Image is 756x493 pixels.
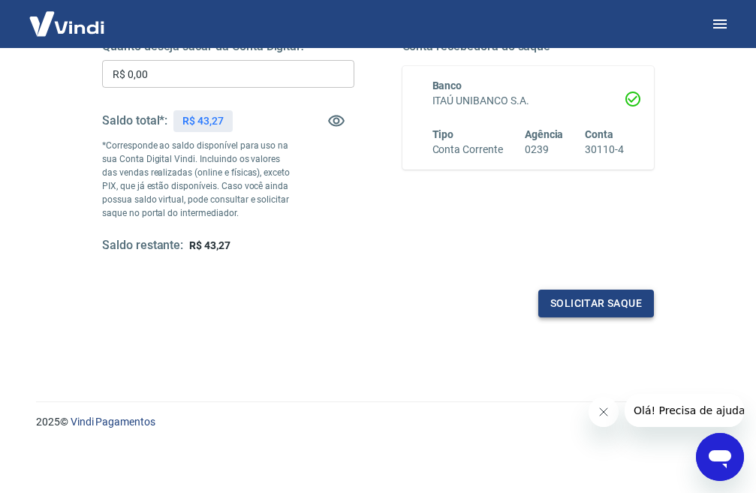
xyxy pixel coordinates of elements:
[9,11,126,23] span: Olá! Precisa de ajuda?
[538,290,654,317] button: Solicitar saque
[432,93,625,109] h6: ITAÚ UNIBANCO S.A.
[625,394,744,427] iframe: Mensagem da empresa
[585,128,613,140] span: Conta
[36,414,720,430] p: 2025 ©
[589,397,619,427] iframe: Fechar mensagem
[432,80,462,92] span: Banco
[182,113,224,129] p: R$ 43,27
[102,238,183,254] h5: Saldo restante:
[525,128,564,140] span: Agência
[525,142,564,158] h6: 0239
[189,239,230,251] span: R$ 43,27
[696,433,744,481] iframe: Botão para abrir a janela de mensagens
[71,416,155,428] a: Vindi Pagamentos
[102,139,291,220] p: *Corresponde ao saldo disponível para uso na sua Conta Digital Vindi. Incluindo os valores das ve...
[432,142,503,158] h6: Conta Corrente
[585,142,624,158] h6: 30110-4
[102,113,167,128] h5: Saldo total*:
[18,1,116,47] img: Vindi
[432,128,454,140] span: Tipo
